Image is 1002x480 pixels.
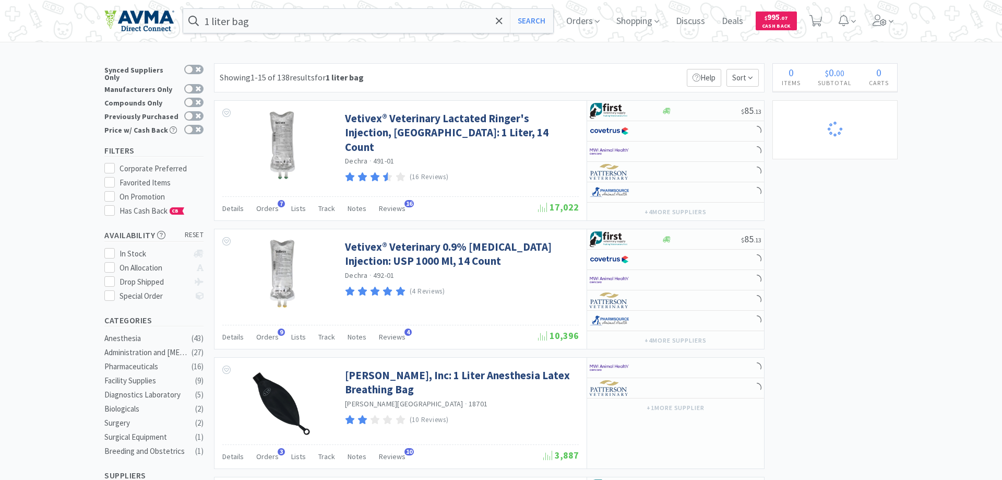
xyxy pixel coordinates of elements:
[222,332,244,342] span: Details
[726,69,759,87] span: Sort
[278,200,285,207] span: 7
[120,290,189,302] div: Special Order
[104,360,189,373] div: Pharmaceuticals
[773,78,809,88] h4: Items
[590,272,629,288] img: f6b2451649754179b5b4e0c70c3f7cb0_2.png
[104,229,204,241] h5: Availability
[326,72,364,83] strong: 1 liter bag
[741,104,761,116] span: 85
[104,314,204,326] h5: Categories
[195,417,204,429] div: ( 2 )
[590,380,629,396] img: f5e969b455434c6296c6d81ef179fa71_3.png
[291,452,306,461] span: Lists
[829,66,834,79] span: 0
[104,84,179,93] div: Manufacturers Only
[195,431,204,443] div: ( 1 )
[195,389,204,401] div: ( 5 )
[120,191,204,203] div: On Promotion
[345,399,463,408] a: [PERSON_NAME][GEOGRAPHIC_DATA]
[741,233,761,245] span: 85
[410,172,449,183] p: (16 Reviews)
[379,204,405,213] span: Reviews
[318,332,335,342] span: Track
[104,431,189,443] div: Surgical Equipment
[780,15,788,21] span: . 07
[410,415,449,426] p: (10 Reviews)
[404,200,414,207] span: 16
[876,66,881,79] span: 0
[291,204,306,213] span: Lists
[250,368,315,436] img: 006e9acd47454e5ba4a2e035a1f33d1e_318706.png
[120,276,189,288] div: Drop Shipped
[104,445,189,458] div: Breeding and Obstetrics
[762,24,791,30] span: Cash Back
[590,231,629,247] img: 67d67680309e4a0bb49a5ff0391dcc42_6.png
[183,9,553,33] input: Search by item, sku, manufacturer, ingredient, size...
[315,72,364,83] span: for
[465,399,467,408] span: ·
[195,445,204,458] div: ( 1 )
[120,206,185,216] span: Has Cash Back
[687,69,721,87] p: Help
[404,329,412,336] span: 4
[754,236,761,244] span: . 13
[373,271,395,280] span: 492-01
[590,292,629,308] img: f5e969b455434c6296c6d81ef179fa71_3.png
[278,329,285,336] span: 9
[718,17,747,26] a: Deals
[195,374,204,387] div: ( 9 )
[104,417,189,429] div: Surgery
[248,240,316,308] img: bf5bdb1dd09245cb9c201e903d91d641_397533.jpeg
[220,71,364,85] div: Showing 1-15 of 138 results
[404,448,414,455] span: 10
[641,401,710,415] button: +1more supplier
[120,248,189,260] div: In Stock
[345,111,576,154] a: Vetivex® Veterinary Lactated Ringer's Injection, [GEOGRAPHIC_DATA]: 1 Liter, 14 Count
[120,177,204,189] div: Favorited Items
[379,452,405,461] span: Reviews
[369,271,372,280] span: ·
[538,201,579,213] span: 17,022
[348,204,366,213] span: Notes
[410,286,445,297] p: (4 Reviews)
[104,145,204,157] h5: Filters
[741,108,744,115] span: $
[510,9,553,33] button: Search
[104,346,189,359] div: Administration and [MEDICAL_DATA]
[195,403,204,415] div: ( 2 )
[348,332,366,342] span: Notes
[192,346,204,359] div: ( 27 )
[836,68,844,78] span: 00
[192,332,204,345] div: ( 43 )
[345,368,576,397] a: [PERSON_NAME], Inc: 1 Liter Anesthesia Latex Breathing Bag
[170,208,181,214] span: CB
[672,17,709,26] a: Discuss
[104,125,179,134] div: Price w/ Cash Back
[104,403,189,415] div: Biologicals
[345,271,368,280] a: Dechra
[590,123,629,139] img: 77fca1acd8b6420a9015268ca798ef17_1.png
[590,252,629,267] img: 77fca1acd8b6420a9015268ca798ef17_1.png
[538,330,579,342] span: 10,396
[120,262,189,274] div: On Allocation
[248,111,316,179] img: f56e5e7a3beb4ab99e35f8a14e94ba42_399566.jpeg
[754,108,761,115] span: . 13
[222,204,244,213] span: Details
[379,332,405,342] span: Reviews
[278,448,285,455] span: 3
[543,449,579,461] span: 3,887
[192,360,204,373] div: ( 16 )
[639,205,712,219] button: +4more suppliers
[825,68,829,78] span: $
[590,144,629,159] img: f6b2451649754179b5b4e0c70c3f7cb0_2.png
[120,162,204,175] div: Corporate Preferred
[590,184,629,200] img: 7915dbd3f8974342a4dc3feb8efc1740_58.png
[318,452,335,461] span: Track
[765,12,788,22] span: 995
[256,204,279,213] span: Orders
[590,103,629,119] img: 67d67680309e4a0bb49a5ff0391dcc42_6.png
[639,333,712,348] button: +4more suppliers
[104,98,179,107] div: Compounds Only
[590,164,629,180] img: f5e969b455434c6296c6d81ef179fa71_3.png
[104,111,179,120] div: Previously Purchased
